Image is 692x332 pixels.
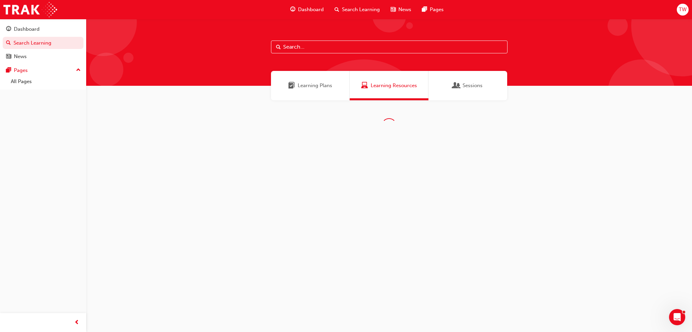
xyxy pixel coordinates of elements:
[422,5,427,14] span: pages-icon
[350,71,428,100] a: Learning ResourcesLearning Resources
[361,82,368,90] span: Learning Resources
[428,71,507,100] a: SessionsSessions
[271,71,350,100] a: Learning PlansLearning Plans
[3,23,83,35] a: Dashboard
[398,6,411,14] span: News
[3,37,83,49] a: Search Learning
[8,76,83,87] a: All Pages
[14,53,27,60] div: News
[3,64,83,77] button: Pages
[669,309,685,325] iframe: Intercom live chat
[285,3,329,17] a: guage-iconDashboard
[679,6,687,14] span: TW
[74,318,79,327] span: prev-icon
[463,82,483,90] span: Sessions
[6,54,11,60] span: news-icon
[288,82,295,90] span: Learning Plans
[6,40,11,46] span: search-icon
[385,3,417,17] a: news-iconNews
[453,82,460,90] span: Sessions
[3,2,57,17] img: Trak
[298,6,324,14] span: Dashboard
[6,26,11,32] span: guage-icon
[298,82,332,90] span: Learning Plans
[14,25,40,33] div: Dashboard
[3,50,83,63] a: News
[76,66,81,75] span: up-icon
[371,82,417,90] span: Learning Resources
[6,68,11,74] span: pages-icon
[677,4,689,16] button: TW
[417,3,449,17] a: pages-iconPages
[271,41,508,53] input: Search...
[3,22,83,64] button: DashboardSearch LearningNews
[290,5,295,14] span: guage-icon
[329,3,385,17] a: search-iconSearch Learning
[391,5,396,14] span: news-icon
[335,5,339,14] span: search-icon
[276,43,281,51] span: Search
[14,67,28,74] div: Pages
[430,6,444,14] span: Pages
[342,6,380,14] span: Search Learning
